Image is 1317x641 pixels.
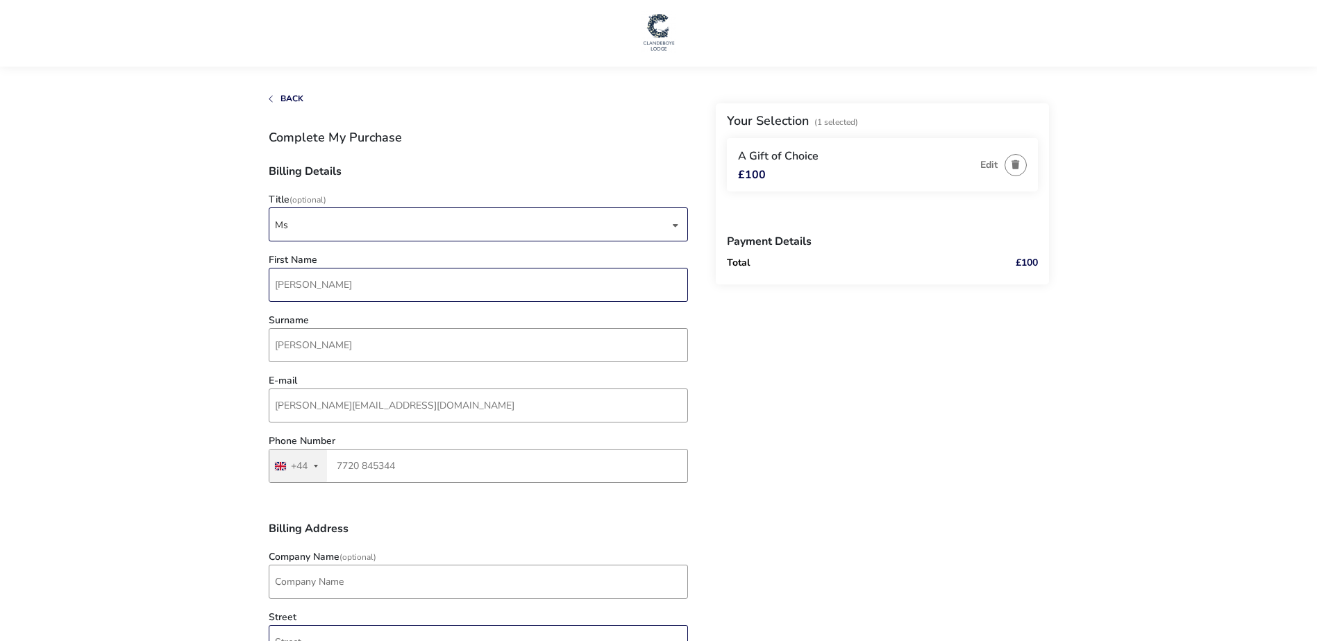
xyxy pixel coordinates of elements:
h1: Complete My Purchase [269,131,688,144]
span: £100 [738,169,766,180]
naf-get-fp-price: £100 [1016,256,1038,269]
h3: Billing Address [269,523,688,545]
h3: Billing Details [269,166,688,188]
span: [object Object] [275,208,669,241]
button: Selected country [269,450,327,482]
h2: Your Selection [727,112,809,129]
div: +44 [291,461,308,471]
span: Back [280,93,303,104]
span: (Optional) [290,194,326,205]
label: Surname [269,316,309,325]
p: Total [727,258,975,268]
img: Main Website [641,11,676,53]
h3: Payment Details [727,225,1038,258]
div: Ms [275,208,669,242]
button: Back [269,94,303,103]
input: Phone Number [269,449,688,483]
span: A Gift of Choice [738,148,819,164]
label: Phone Number [269,436,335,446]
label: Company Name [269,552,376,562]
span: (1 Selected) [814,117,858,128]
input: company [269,565,688,599]
label: First Name [269,255,317,265]
input: surname [269,328,688,362]
label: Street [269,613,296,622]
button: Edit [980,160,998,170]
p-dropdown: Title [269,219,688,232]
input: email [269,388,688,422]
label: Title [269,195,326,205]
span: (Optional) [339,552,376,563]
div: dropdown trigger [672,212,679,239]
label: E-mail [269,376,297,386]
input: firstName [269,268,688,302]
